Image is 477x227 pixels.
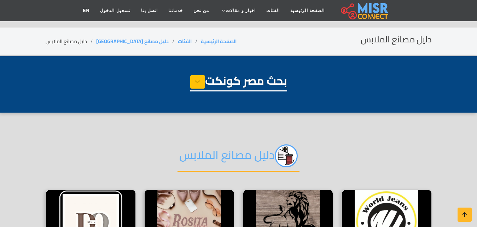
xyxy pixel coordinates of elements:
[190,74,287,91] h1: بحث مصر كونكت
[341,2,388,19] img: main.misr_connect
[178,37,192,46] a: الفئات
[188,4,214,17] a: من نحن
[201,37,237,46] a: الصفحة الرئيسية
[214,4,261,17] a: اخبار و مقالات
[96,37,169,46] a: دليل مصانع [GEOGRAPHIC_DATA]
[261,4,285,17] a: الفئات
[226,7,256,14] span: اخبار و مقالات
[361,35,432,45] h2: دليل مصانع الملابس
[285,4,330,17] a: الصفحة الرئيسية
[275,144,298,167] img: jc8qEEzyi89FPzAOrPPq.png
[46,38,96,45] li: دليل مصانع الملابس
[95,4,135,17] a: تسجيل الدخول
[78,4,95,17] a: EN
[136,4,163,17] a: اتصل بنا
[163,4,188,17] a: خدماتنا
[178,144,299,172] h2: دليل مصانع الملابس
